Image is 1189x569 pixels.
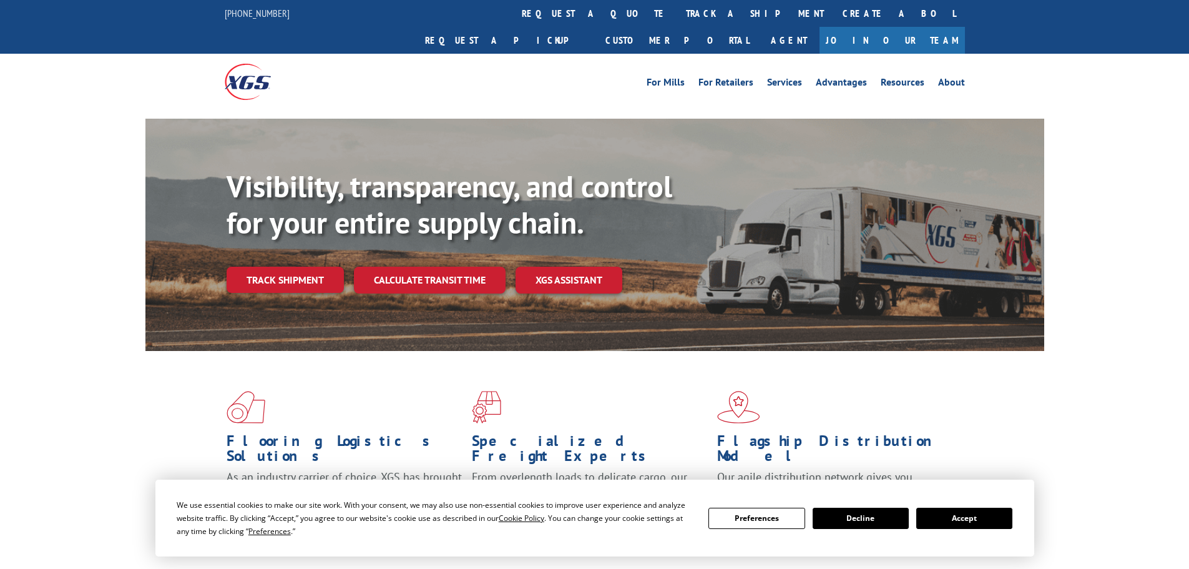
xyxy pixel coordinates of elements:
[767,77,802,91] a: Services
[227,267,344,293] a: Track shipment
[472,391,501,423] img: xgs-icon-focused-on-flooring-red
[816,77,867,91] a: Advantages
[472,433,708,470] h1: Specialized Freight Experts
[416,27,596,54] a: Request a pickup
[248,526,291,537] span: Preferences
[472,470,708,525] p: From overlength loads to delicate cargo, our experienced staff knows the best way to move your fr...
[354,267,506,294] a: Calculate transit time
[225,7,290,19] a: [PHONE_NUMBER]
[916,508,1012,529] button: Accept
[647,77,685,91] a: For Mills
[717,433,953,470] h1: Flagship Distribution Model
[227,470,462,514] span: As an industry carrier of choice, XGS has brought innovation and dedication to flooring logistics...
[596,27,758,54] a: Customer Portal
[516,267,622,294] a: XGS ASSISTANT
[813,508,909,529] button: Decline
[881,77,924,91] a: Resources
[499,513,544,523] span: Cookie Policy
[938,77,965,91] a: About
[717,470,947,499] span: Our agile distribution network gives you nationwide inventory management on demand.
[227,167,672,242] b: Visibility, transparency, and control for your entire supply chain.
[820,27,965,54] a: Join Our Team
[155,480,1034,557] div: Cookie Consent Prompt
[708,508,805,529] button: Preferences
[758,27,820,54] a: Agent
[177,498,693,538] div: We use essential cookies to make our site work. With your consent, we may also use non-essential ...
[717,391,760,423] img: xgs-icon-flagship-distribution-model-red
[698,77,753,91] a: For Retailers
[227,391,265,423] img: xgs-icon-total-supply-chain-intelligence-red
[227,433,462,470] h1: Flooring Logistics Solutions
